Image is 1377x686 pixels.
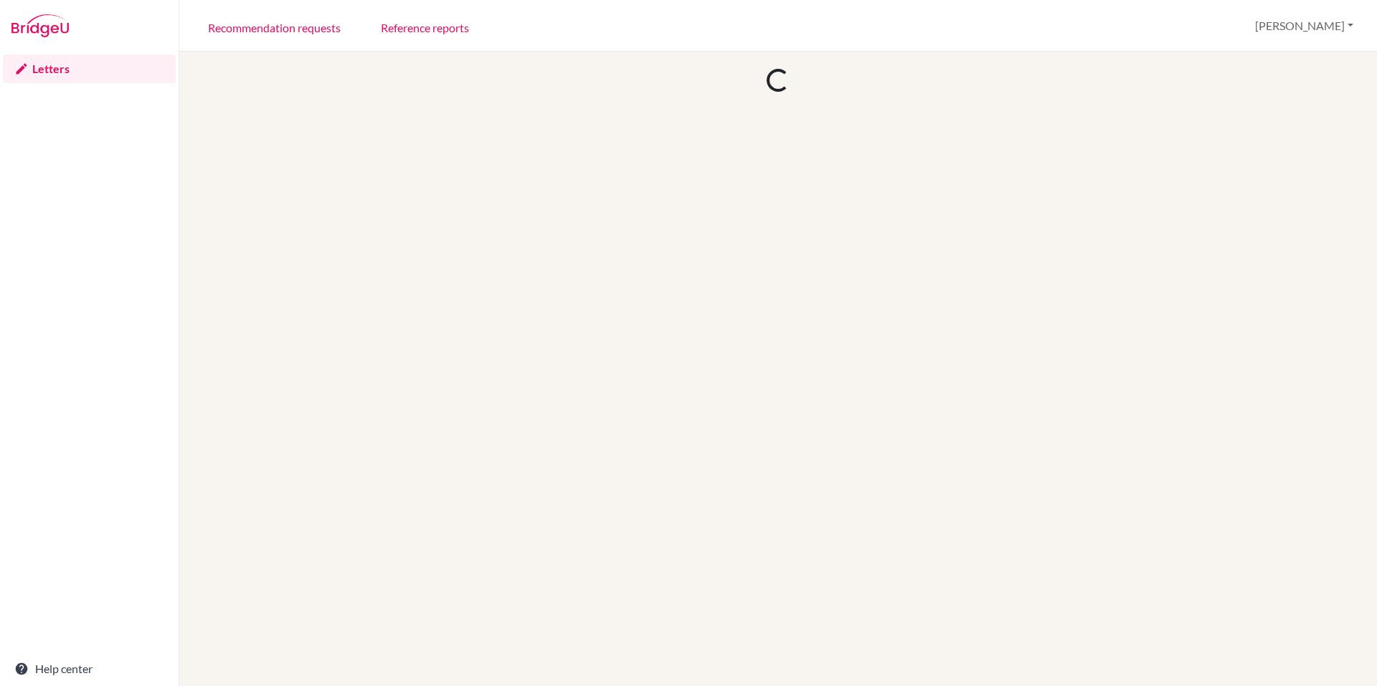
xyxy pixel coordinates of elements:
button: [PERSON_NAME] [1249,12,1360,39]
a: Recommendation requests [197,2,352,52]
a: Letters [3,54,176,83]
img: Bridge-U [11,14,69,37]
a: Reference reports [369,2,481,52]
a: Help center [3,654,176,683]
div: Loading... [762,65,794,96]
